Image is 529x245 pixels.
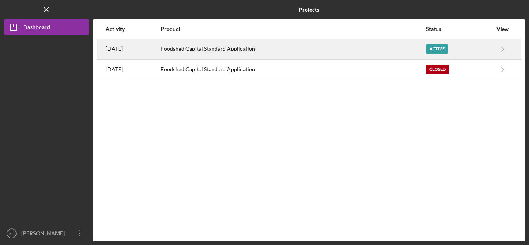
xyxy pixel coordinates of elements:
[4,226,89,241] button: AG[PERSON_NAME]
[106,26,160,32] div: Activity
[4,19,89,35] button: Dashboard
[106,46,123,52] time: 2025-08-07 17:51
[426,65,449,74] div: Closed
[161,39,425,59] div: Foodshed Capital Standard Application
[161,60,425,79] div: Foodshed Capital Standard Application
[19,226,70,243] div: [PERSON_NAME]
[493,26,512,32] div: View
[426,44,448,54] div: Active
[9,231,14,236] text: AG
[23,19,50,37] div: Dashboard
[426,26,492,32] div: Status
[161,26,425,32] div: Product
[106,66,123,72] time: 2024-10-15 22:59
[299,7,319,13] b: Projects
